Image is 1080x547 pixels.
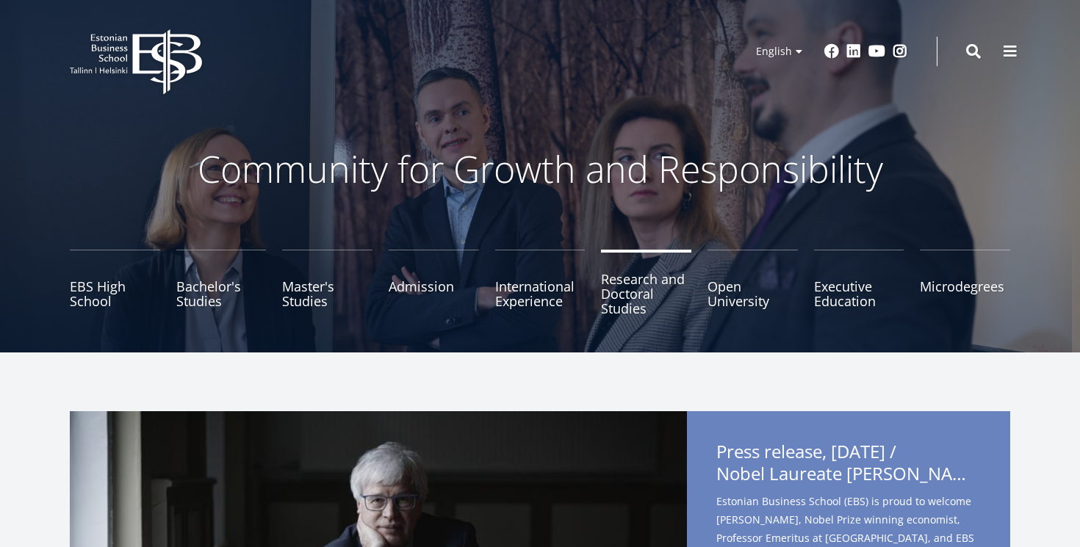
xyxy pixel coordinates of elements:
[814,250,904,323] a: Executive Education
[824,44,839,59] a: Facebook
[893,44,907,59] a: Instagram
[389,250,479,323] a: Admission
[716,463,981,485] span: Nobel Laureate [PERSON_NAME] to Deliver Lecture at [GEOGRAPHIC_DATA]
[70,250,160,323] a: EBS High School
[708,250,798,323] a: Open University
[151,147,929,191] p: Community for Growth and Responsibility
[716,441,981,489] span: Press release, [DATE] /
[601,250,691,323] a: Research and Doctoral Studies
[868,44,885,59] a: Youtube
[920,250,1010,323] a: Microdegrees
[846,44,861,59] a: Linkedin
[282,250,372,323] a: Master's Studies
[176,250,267,323] a: Bachelor's Studies
[495,250,586,323] a: International Experience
